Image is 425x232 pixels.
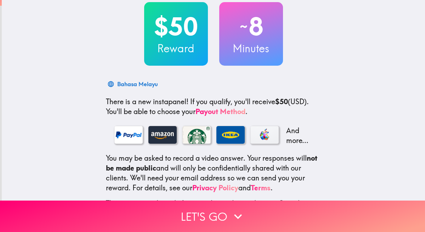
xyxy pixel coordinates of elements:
[195,107,245,116] a: Payout Method
[106,198,321,218] p: This invite is exclusively for you, please do not share it. Complete it soon because spots are li...
[144,41,208,56] h3: Reward
[117,79,158,89] div: Bahasa Melayu
[106,153,321,193] p: You may be asked to record a video answer. Your responses will and will only be confidentially sh...
[251,183,271,192] a: Terms
[192,183,238,192] a: Privacy Policy
[219,12,283,41] h2: 8
[275,97,288,106] b: $50
[106,77,161,91] button: Bahasa Melayu
[219,41,283,56] h3: Minutes
[144,12,208,41] h2: $50
[106,97,188,106] span: There is a new instapanel!
[106,97,321,117] p: If you qualify, you'll receive (USD) . You'll be able to choose your .
[284,126,313,145] p: And more...
[239,16,249,37] span: ~
[106,154,317,172] b: not be made public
